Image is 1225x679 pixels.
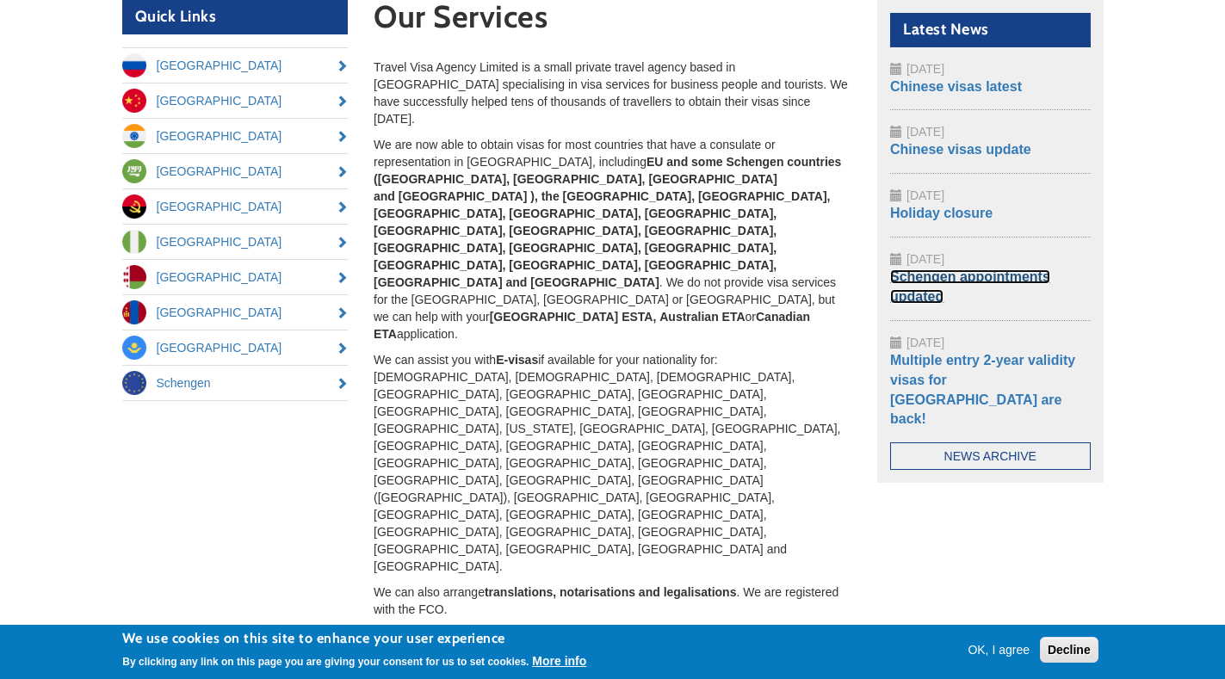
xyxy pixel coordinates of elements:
strong: translations, notarisations and legalisations [485,585,737,599]
span: [DATE] [906,62,944,76]
a: Chinese visas update [890,142,1031,157]
a: Chinese visas latest [890,79,1022,94]
strong: E-visas [496,353,538,367]
p: We are now able to obtain visas for most countries that have a consulate or representation in [GE... [374,136,851,343]
p: We can assist you with if available for your nationality for: [DEMOGRAPHIC_DATA], [DEMOGRAPHIC_DA... [374,351,851,575]
a: [GEOGRAPHIC_DATA] [122,260,349,294]
a: [GEOGRAPHIC_DATA] [122,295,349,330]
span: [DATE] [906,125,944,139]
a: [GEOGRAPHIC_DATA] [122,330,349,365]
a: [GEOGRAPHIC_DATA] [122,154,349,188]
a: Schengen appointments updated [890,269,1050,304]
strong: [GEOGRAPHIC_DATA] [490,310,619,324]
h2: We use cookies on this site to enhance your user experience [122,629,586,648]
a: [GEOGRAPHIC_DATA] [122,225,349,259]
strong: ESTA, [622,310,656,324]
p: By clicking any link on this page you are giving your consent for us to set cookies. [122,656,529,668]
a: [GEOGRAPHIC_DATA] [122,48,349,83]
span: [DATE] [906,188,944,202]
a: [GEOGRAPHIC_DATA] [122,119,349,153]
a: [GEOGRAPHIC_DATA] [122,189,349,224]
button: More info [532,652,586,670]
a: Multiple entry 2-year validity visas for [GEOGRAPHIC_DATA] are back! [890,353,1075,427]
button: OK, I agree [961,641,1036,658]
button: Decline [1040,637,1098,663]
a: Schengen [122,366,349,400]
a: News Archive [890,442,1091,470]
p: We can also arrange . We are registered with the FCO. [374,583,851,618]
a: [GEOGRAPHIC_DATA] [122,83,349,118]
span: [DATE] [906,336,944,349]
strong: Australian ETA [659,310,745,324]
a: Holiday closure [890,206,993,220]
p: Travel Visa Agency Limited is a small private travel agency based in [GEOGRAPHIC_DATA] specialisi... [374,59,851,127]
h2: Latest News [890,13,1091,47]
span: [DATE] [906,252,944,266]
